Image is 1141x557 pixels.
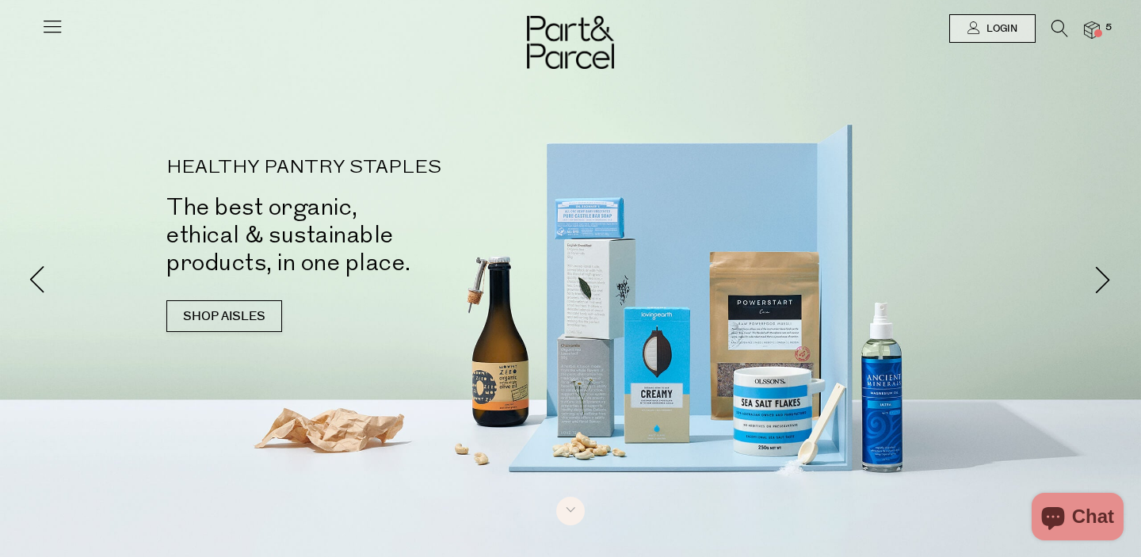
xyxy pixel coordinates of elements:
a: Login [949,14,1036,43]
p: HEALTHY PANTRY STAPLES [166,158,594,177]
img: Part&Parcel [527,16,614,69]
h2: The best organic, ethical & sustainable products, in one place. [166,193,594,277]
a: SHOP AISLES [166,300,282,332]
span: 5 [1101,21,1116,35]
a: 5 [1084,21,1100,38]
span: Login [983,22,1017,36]
inbox-online-store-chat: Shopify online store chat [1027,493,1128,544]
